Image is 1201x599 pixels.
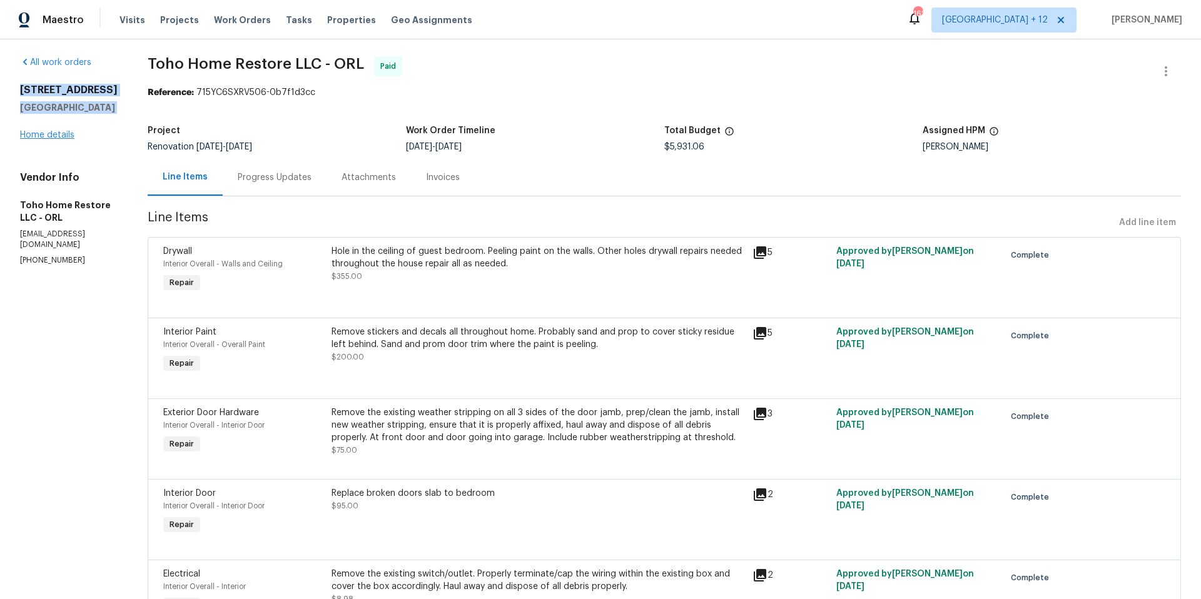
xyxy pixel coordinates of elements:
[148,211,1114,234] span: Line Items
[163,421,265,429] span: Interior Overall - Interior Door
[923,143,1181,151] div: [PERSON_NAME]
[753,487,829,502] div: 2
[426,171,460,184] div: Invoices
[923,126,985,135] h5: Assigned HPM
[753,245,829,260] div: 5
[1011,249,1054,261] span: Complete
[332,245,745,270] div: Hole in the ceiling of guest bedroom. Peeling paint on the walls. Other holes drywall repairs nee...
[165,357,199,370] span: Repair
[327,14,376,26] span: Properties
[148,143,252,151] span: Renovation
[163,171,208,183] div: Line Items
[332,487,745,500] div: Replace broken doors slab to bedroom
[20,58,91,67] a: All work orders
[163,260,283,268] span: Interior Overall - Walls and Ceiling
[226,143,252,151] span: [DATE]
[119,14,145,26] span: Visits
[406,143,432,151] span: [DATE]
[1011,410,1054,423] span: Complete
[1011,491,1054,503] span: Complete
[836,408,974,430] span: Approved by [PERSON_NAME] on
[989,126,999,143] span: The hpm assigned to this work order.
[332,326,745,351] div: Remove stickers and decals all throughout home. Probably sand and prop to cover sticky residue le...
[165,438,199,450] span: Repair
[435,143,462,151] span: [DATE]
[332,568,745,593] div: Remove the existing switch/outlet. Properly terminate/cap the wiring within the existing box and ...
[148,126,180,135] h5: Project
[163,583,246,590] span: Interior Overall - Interior
[160,14,199,26] span: Projects
[391,14,472,26] span: Geo Assignments
[664,143,704,151] span: $5,931.06
[406,143,462,151] span: -
[20,101,118,114] h5: [GEOGRAPHIC_DATA]
[836,421,864,430] span: [DATE]
[20,229,118,250] p: [EMAIL_ADDRESS][DOMAIN_NAME]
[342,171,396,184] div: Attachments
[165,518,199,531] span: Repair
[753,326,829,341] div: 5
[753,406,829,421] div: 3
[724,126,734,143] span: The total cost of line items that have been proposed by Opendoor. This sum includes line items th...
[20,255,118,266] p: [PHONE_NUMBER]
[836,501,864,510] span: [DATE]
[836,247,974,268] span: Approved by [PERSON_NAME] on
[148,86,1181,99] div: 715YC6SXRV506-0b7f1d3cc
[913,8,922,20] div: 162
[163,570,200,578] span: Electrical
[214,14,271,26] span: Work Orders
[1107,14,1182,26] span: [PERSON_NAME]
[332,353,364,361] span: $200.00
[406,126,495,135] h5: Work Order Timeline
[836,582,864,591] span: [DATE]
[942,14,1048,26] span: [GEOGRAPHIC_DATA] + 12
[196,143,223,151] span: [DATE]
[332,446,357,454] span: $75.00
[1011,571,1054,584] span: Complete
[664,126,721,135] h5: Total Budget
[163,341,265,348] span: Interior Overall - Overall Paint
[836,489,974,510] span: Approved by [PERSON_NAME] on
[163,328,216,336] span: Interior Paint
[332,406,745,444] div: Remove the existing weather stripping on all 3 sides of the door jamb, prep/clean the jamb, insta...
[1011,330,1054,342] span: Complete
[163,247,192,256] span: Drywall
[163,489,216,498] span: Interior Door
[836,328,974,349] span: Approved by [PERSON_NAME] on
[836,340,864,349] span: [DATE]
[332,502,358,510] span: $95.00
[163,502,265,510] span: Interior Overall - Interior Door
[148,56,364,71] span: Toho Home Restore LLC - ORL
[43,14,84,26] span: Maestro
[196,143,252,151] span: -
[20,199,118,224] h5: Toho Home Restore LLC - ORL
[332,273,362,280] span: $355.00
[20,171,118,184] h4: Vendor Info
[836,259,864,268] span: [DATE]
[165,276,199,289] span: Repair
[286,16,312,24] span: Tasks
[753,568,829,583] div: 2
[20,131,74,139] a: Home details
[238,171,312,184] div: Progress Updates
[380,60,401,73] span: Paid
[148,88,194,97] b: Reference:
[836,570,974,591] span: Approved by [PERSON_NAME] on
[20,84,118,96] h2: [STREET_ADDRESS]
[163,408,259,417] span: Exterior Door Hardware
